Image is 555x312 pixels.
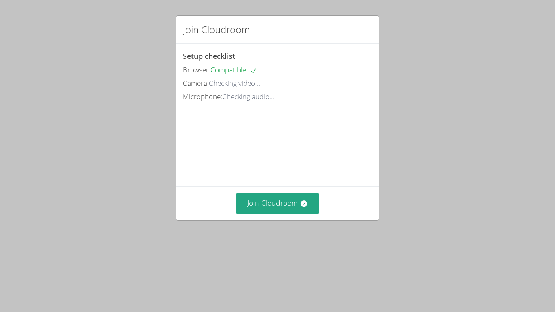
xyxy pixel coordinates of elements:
h2: Join Cloudroom [183,22,250,37]
span: Checking video... [209,78,260,88]
span: Browser: [183,65,210,74]
span: Compatible [210,65,258,74]
span: Checking audio... [222,92,274,101]
span: Setup checklist [183,51,235,61]
span: Microphone: [183,92,222,101]
button: Join Cloudroom [236,193,319,213]
span: Camera: [183,78,209,88]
